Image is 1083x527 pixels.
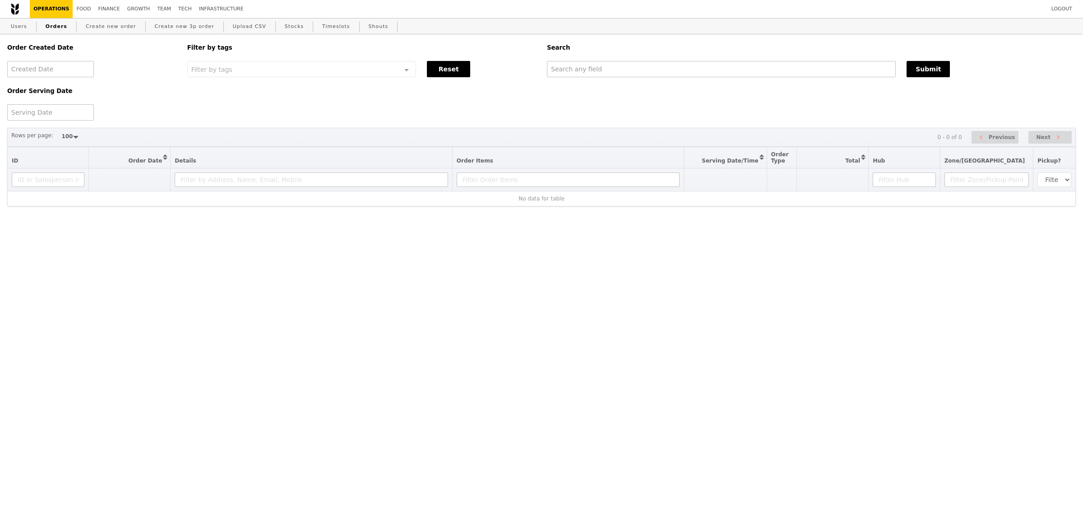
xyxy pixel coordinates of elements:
[547,61,896,77] input: Search any field
[7,88,176,94] h5: Order Serving Date
[7,61,94,77] input: Created Date
[1028,131,1072,144] button: Next
[937,134,962,140] div: 0 - 0 of 0
[175,173,448,187] input: Filter by Address, Name, Email, Mobile
[7,44,176,51] h5: Order Created Date
[319,19,353,35] a: Timeslots
[457,173,680,187] input: Filter Order Items
[175,158,196,164] span: Details
[547,44,1076,51] h5: Search
[42,19,71,35] a: Orders
[82,19,140,35] a: Create new order
[873,158,885,164] span: Hub
[873,173,935,187] input: Filter Hub
[229,19,270,35] a: Upload CSV
[191,65,232,73] span: Filter by tags
[907,61,950,77] button: Submit
[771,151,789,164] span: Order Type
[944,173,1029,187] input: Filter Zone/Pickup Point
[12,173,84,187] input: ID or Salesperson name
[187,44,536,51] h5: Filter by tags
[427,61,470,77] button: Reset
[1037,158,1061,164] span: Pickup?
[11,3,19,15] img: Grain logo
[12,158,18,164] span: ID
[989,132,1015,143] span: Previous
[151,19,218,35] a: Create new 3p order
[7,104,94,121] input: Serving Date
[281,19,307,35] a: Stocks
[944,158,1025,164] span: Zone/[GEOGRAPHIC_DATA]
[365,19,392,35] a: Shouts
[457,158,493,164] span: Order Items
[972,131,1018,144] button: Previous
[7,19,31,35] a: Users
[11,131,53,140] label: Rows per page:
[12,196,1071,202] div: No data for table
[1036,132,1051,143] span: Next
